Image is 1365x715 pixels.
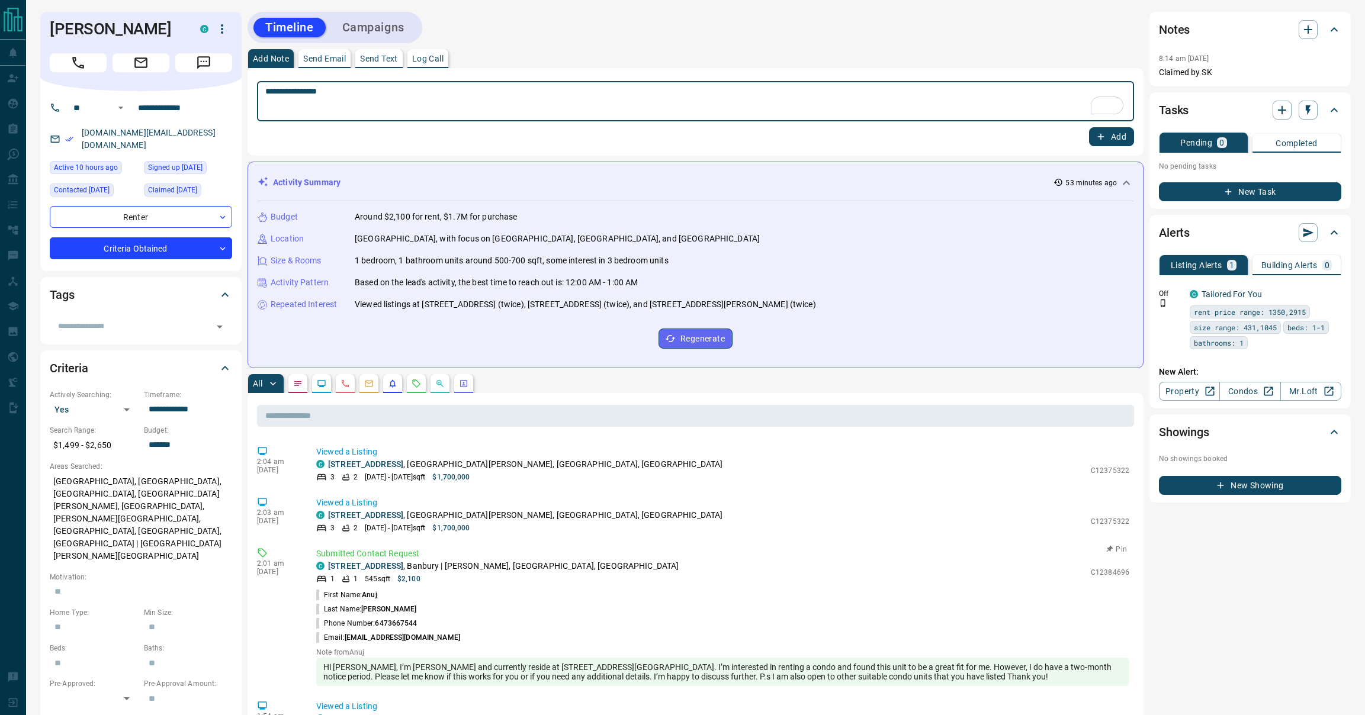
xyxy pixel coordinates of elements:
[1159,96,1341,124] div: Tasks
[362,591,377,599] span: Anuj
[1159,366,1341,378] p: New Alert:
[1159,218,1341,247] div: Alerts
[328,509,722,521] p: , [GEOGRAPHIC_DATA][PERSON_NAME], [GEOGRAPHIC_DATA], [GEOGRAPHIC_DATA]
[253,18,326,37] button: Timeline
[50,281,232,309] div: Tags
[1100,544,1134,555] button: Pin
[1194,337,1244,349] span: bathrooms: 1
[1159,15,1341,44] div: Notes
[257,568,298,576] p: [DATE]
[50,572,232,582] p: Motivation:
[316,446,1129,458] p: Viewed a Listing
[364,379,374,388] svg: Emails
[1171,261,1222,269] p: Listing Alerts
[355,233,760,245] p: [GEOGRAPHIC_DATA], with focus on [GEOGRAPHIC_DATA], [GEOGRAPHIC_DATA], and [GEOGRAPHIC_DATA]
[1091,516,1129,527] p: C12375322
[1190,290,1198,298] div: condos.ca
[265,86,1126,117] textarea: To enrich screen reader interactions, please activate Accessibility in Grammarly extension settings
[412,379,421,388] svg: Requests
[50,461,232,472] p: Areas Searched:
[50,183,138,200] div: Fri Aug 22 2025
[360,54,398,63] p: Send Text
[365,523,425,533] p: [DATE] - [DATE] sqft
[1287,321,1325,333] span: beds: 1-1
[50,400,138,419] div: Yes
[1159,54,1209,63] p: 8:14 am [DATE]
[1219,139,1224,147] p: 0
[355,276,638,289] p: Based on the lead's activity, the best time to reach out is: 12:00 AM - 1:00 AM
[144,643,232,653] p: Baths:
[50,436,138,455] p: $1,499 - $2,650
[65,135,73,143] svg: Email Verified
[316,460,325,468] div: condos.ca
[341,379,350,388] svg: Calls
[50,472,232,566] p: [GEOGRAPHIC_DATA], [GEOGRAPHIC_DATA], [GEOGRAPHIC_DATA], [GEOGRAPHIC_DATA][PERSON_NAME], [GEOGRAP...
[316,497,1129,509] p: Viewed a Listing
[50,359,88,378] h2: Criteria
[257,458,298,466] p: 2:04 am
[328,560,679,572] p: , Banbury | [PERSON_NAME], [GEOGRAPHIC_DATA], [GEOGRAPHIC_DATA]
[273,176,341,189] p: Activity Summary
[316,511,325,519] div: condos.ca
[1229,261,1234,269] p: 1
[317,379,326,388] svg: Lead Browsing Activity
[1194,306,1306,318] span: rent price range: 1350,2915
[330,523,335,533] p: 3
[355,298,816,311] p: Viewed listings at [STREET_ADDRESS] (twice), [STREET_ADDRESS] (twice), and [STREET_ADDRESS][PERSO...
[1159,20,1190,39] h2: Notes
[257,517,298,525] p: [DATE]
[1065,178,1117,188] p: 53 minutes ago
[1091,465,1129,476] p: C12375322
[1280,382,1341,401] a: Mr.Loft
[1089,127,1134,146] button: Add
[257,466,298,474] p: [DATE]
[355,211,518,223] p: Around $2,100 for rent, $1.7M for purchase
[1159,423,1209,442] h2: Showings
[1159,476,1341,495] button: New Showing
[50,607,138,618] p: Home Type:
[412,54,444,63] p: Log Call
[1325,261,1329,269] p: 0
[330,18,416,37] button: Campaigns
[1159,101,1189,120] h2: Tasks
[365,472,425,482] p: [DATE] - [DATE] sqft
[316,648,1129,656] p: Note from Anuj
[271,276,329,289] p: Activity Pattern
[50,425,138,436] p: Search Range:
[50,678,138,689] p: Pre-Approved:
[257,559,298,568] p: 2:01 am
[345,633,460,642] span: [EMAIL_ADDRESS][DOMAIN_NAME]
[659,328,733,349] button: Regenerate
[1159,157,1341,175] p: No pending tasks
[316,604,417,614] p: Last Name:
[144,389,232,400] p: Timeframe:
[355,255,669,267] p: 1 bedroom, 1 bathroom units around 500-700 sqft, some interest in 3 bedroom units
[271,298,337,311] p: Repeated Interest
[54,162,118,173] span: Active 10 hours ago
[271,211,298,223] p: Budget
[328,510,403,520] a: [STREET_ADDRESS]
[328,458,722,471] p: , [GEOGRAPHIC_DATA][PERSON_NAME], [GEOGRAPHIC_DATA], [GEOGRAPHIC_DATA]
[144,425,232,436] p: Budget:
[1159,288,1183,299] p: Off
[316,632,460,643] p: Email:
[50,237,232,259] div: Criteria Obtained
[50,161,138,178] div: Mon Sep 15 2025
[113,53,169,72] span: Email
[303,54,346,63] p: Send Email
[316,618,417,629] p: Phone Number:
[258,172,1133,194] div: Activity Summary53 minutes ago
[1159,223,1190,242] h2: Alerts
[144,607,232,618] p: Min Size:
[365,574,390,584] p: 545 sqft
[253,54,289,63] p: Add Note
[354,472,358,482] p: 2
[330,472,335,482] p: 3
[1159,382,1220,401] a: Property
[1276,139,1318,147] p: Completed
[361,605,416,613] span: [PERSON_NAME]
[1159,453,1341,464] p: No showings booked
[50,643,138,653] p: Beds:
[144,183,232,200] div: Fri Aug 22 2025
[257,508,298,517] p: 2:03 am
